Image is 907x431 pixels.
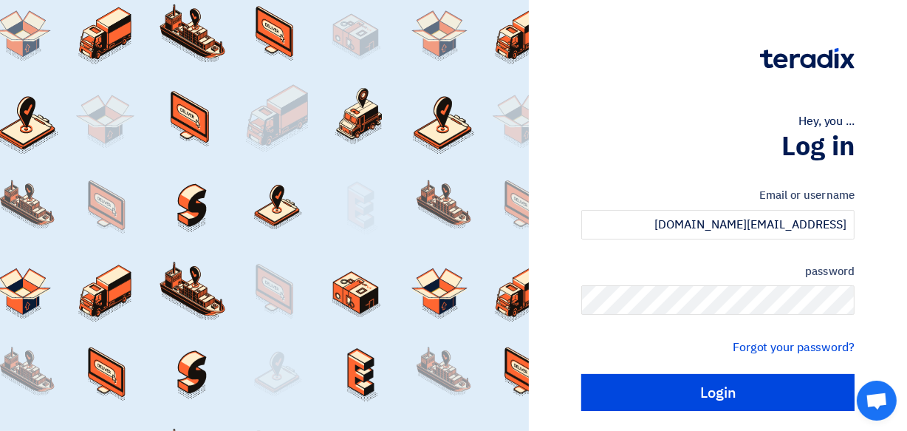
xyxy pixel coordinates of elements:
[760,48,855,69] img: Teradix logo
[798,112,855,130] font: Hey, you ...
[805,263,855,279] font: password
[857,381,897,421] div: Open chat
[581,374,855,411] input: Login
[781,126,855,166] font: Log in
[733,339,855,356] a: Forgot your password?
[759,187,855,203] font: Email or username
[581,210,855,240] input: Enter your work email or username...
